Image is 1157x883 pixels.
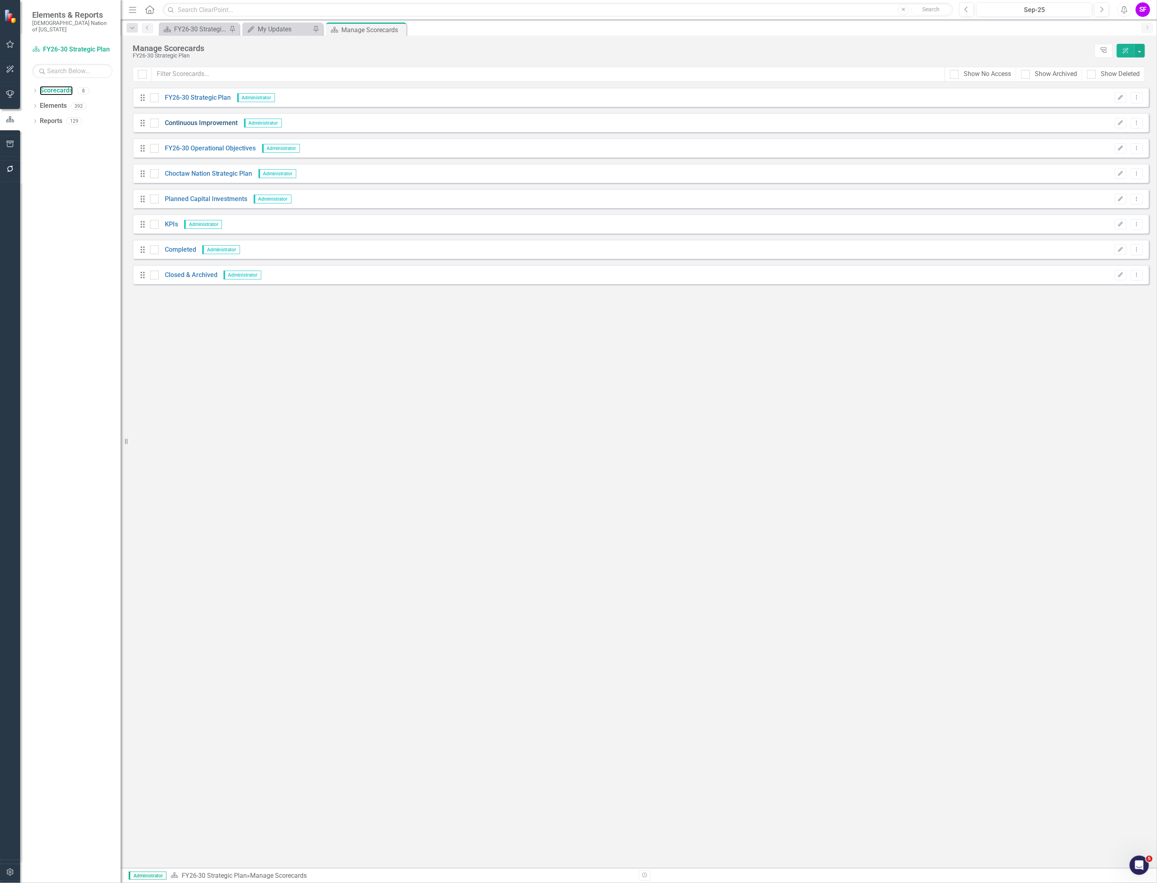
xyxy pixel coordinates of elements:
div: Sep-25 [979,5,1089,15]
input: Filter Scorecards... [152,67,945,82]
input: Search ClearPoint... [163,3,953,17]
span: Administrator [237,93,275,102]
div: 129 [66,118,82,125]
div: My Updates [258,24,311,34]
a: FY26-30 Strategic Plan [32,45,113,54]
span: Administrator [254,195,291,203]
span: Administrator [244,119,282,127]
button: SF [1136,2,1150,17]
button: Sep-25 [976,2,1092,17]
span: Administrator [224,271,261,279]
span: Administrator [129,872,166,880]
a: FY26-30 Strategic Plan [159,93,231,103]
span: Elements & Reports [32,10,113,20]
a: FY26-30 Strategic Plan [161,24,227,34]
a: Elements [40,101,67,111]
a: My Updates [244,24,311,34]
div: Show No Access [964,70,1011,79]
div: » Manage Scorecards [170,871,633,881]
div: Show Archived [1035,70,1077,79]
span: Administrator [258,169,296,178]
span: Administrator [184,220,222,229]
a: Planned Capital Investments [159,195,248,204]
small: [DEMOGRAPHIC_DATA] Nation of [US_STATE] [32,20,113,33]
img: ClearPoint Strategy [4,9,18,23]
div: 8 [77,87,90,94]
a: FY26-30 Operational Objectives [159,144,256,153]
a: Choctaw Nation Strategic Plan [159,169,252,179]
input: Search Below... [32,64,113,78]
a: Completed [159,245,196,255]
iframe: Intercom live chat [1130,856,1149,875]
div: FY26-30 Strategic Plan [174,24,227,34]
div: FY26-30 Strategic Plan [133,53,1091,59]
div: Manage Scorecards [133,44,1091,53]
span: Administrator [202,245,240,254]
div: Manage Scorecards [341,25,404,35]
div: 392 [71,103,86,109]
a: Scorecards [40,86,73,95]
a: Reports [40,117,62,126]
a: FY26-30 Strategic Plan [182,872,247,879]
button: Search [911,4,951,15]
span: Administrator [262,144,300,153]
div: Show Deleted [1101,70,1140,79]
a: Closed & Archived [159,271,217,280]
a: KPIs [159,220,178,229]
a: Continuous Improvement [159,119,238,128]
span: 5 [1146,856,1153,862]
span: Search [923,6,940,12]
